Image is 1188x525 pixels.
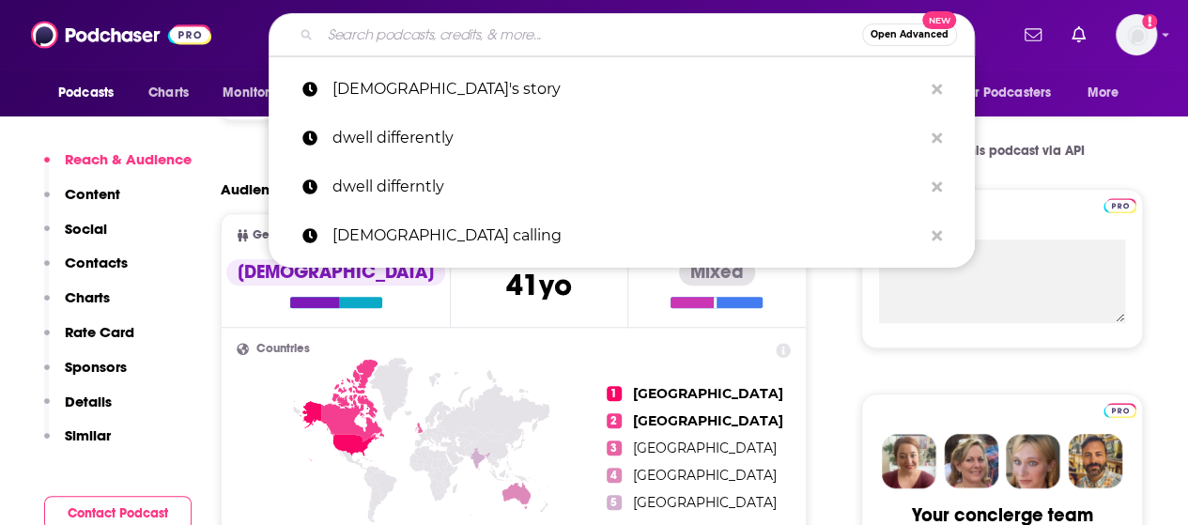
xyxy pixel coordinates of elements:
[58,80,114,106] span: Podcasts
[44,150,192,185] button: Reach & Audience
[65,426,111,444] p: Similar
[269,162,975,211] a: dwell differntly
[607,386,622,401] span: 1
[269,114,975,162] a: dwell differently
[1142,14,1157,29] svg: Add a profile image
[44,426,111,461] button: Similar
[1068,434,1122,488] img: Jon Profile
[1074,75,1143,111] button: open menu
[679,259,755,286] div: Mixed
[922,11,956,29] span: New
[45,75,138,111] button: open menu
[65,185,120,203] p: Content
[253,229,295,241] span: Gender
[1103,195,1136,213] a: Pro website
[332,114,922,162] p: dwell differently
[209,75,314,111] button: open menu
[65,358,127,376] p: Sponsors
[44,393,112,427] button: Details
[256,343,310,355] span: Countries
[506,267,572,303] span: 41 yo
[226,259,445,286] div: [DEMOGRAPHIC_DATA]
[633,467,777,484] span: [GEOGRAPHIC_DATA]
[1064,19,1093,51] a: Show notifications dropdown
[65,288,110,306] p: Charts
[332,162,922,211] p: dwell differntly
[633,494,777,511] span: [GEOGRAPHIC_DATA]
[65,393,112,410] p: Details
[223,80,289,106] span: Monitoring
[44,288,110,323] button: Charts
[961,80,1051,106] span: For Podcasters
[607,495,622,510] span: 5
[607,440,622,456] span: 3
[65,220,107,238] p: Social
[269,211,975,260] a: [DEMOGRAPHIC_DATA] calling
[944,434,998,488] img: Barbara Profile
[1088,80,1119,106] span: More
[332,65,922,114] p: god's story
[633,385,783,402] span: [GEOGRAPHIC_DATA]
[607,413,622,428] span: 2
[44,323,134,358] button: Rate Card
[871,30,949,39] span: Open Advanced
[1116,14,1157,55] button: Show profile menu
[949,75,1078,111] button: open menu
[31,17,211,53] img: Podchaser - Follow, Share and Rate Podcasts
[1103,400,1136,418] a: Pro website
[269,13,975,56] div: Search podcasts, credits, & more...
[1103,198,1136,213] img: Podchaser Pro
[65,254,128,271] p: Contacts
[44,254,128,288] button: Contacts
[65,150,192,168] p: Reach & Audience
[65,323,134,341] p: Rate Card
[44,358,127,393] button: Sponsors
[269,65,975,114] a: [DEMOGRAPHIC_DATA]'s story
[148,80,189,106] span: Charts
[44,220,107,255] button: Social
[1103,403,1136,418] img: Podchaser Pro
[879,207,1125,239] label: My Notes
[221,180,392,198] h2: Audience Demographics
[633,412,783,429] span: [GEOGRAPHIC_DATA]
[320,20,862,50] input: Search podcasts, credits, & more...
[44,185,120,220] button: Content
[136,75,200,111] a: Charts
[1017,19,1049,51] a: Show notifications dropdown
[862,23,957,46] button: Open AdvancedNew
[1116,14,1157,55] img: User Profile
[939,143,1085,159] span: Get this podcast via API
[1116,14,1157,55] span: Logged in as WPubPR1
[633,440,777,456] span: [GEOGRAPHIC_DATA]
[882,434,936,488] img: Sydney Profile
[1006,434,1060,488] img: Jules Profile
[607,468,622,483] span: 4
[904,128,1100,174] a: Get this podcast via API
[332,211,922,260] p: jesus calling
